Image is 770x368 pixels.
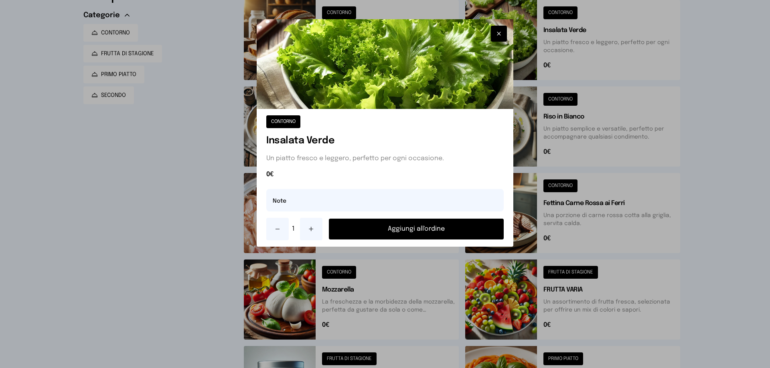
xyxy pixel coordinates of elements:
[266,154,504,163] p: Un piatto fresco e leggero, perfetto per ogni occasione.
[292,224,297,234] span: 1
[266,135,504,147] h1: Insalata Verde
[266,170,504,179] span: 0€
[329,219,504,239] button: Aggiungi all'ordine
[266,115,300,128] button: CONTORNO
[257,19,513,109] img: Insalata Verde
